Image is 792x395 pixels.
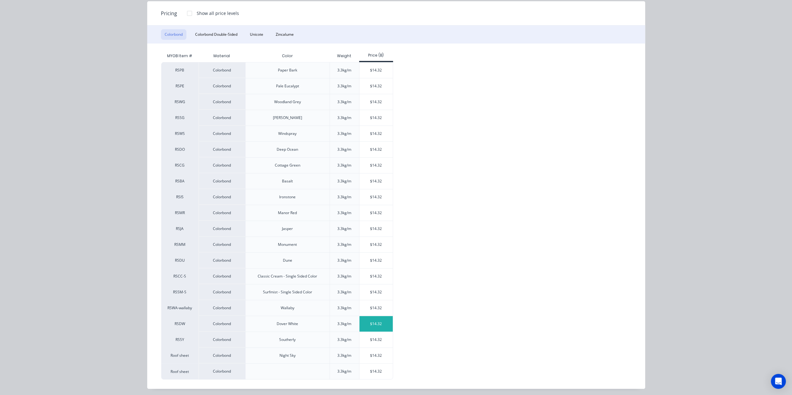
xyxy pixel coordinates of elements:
[337,305,351,311] div: 3.3kg/m
[359,221,393,237] div: $14.32
[199,237,245,252] div: Colorbond
[199,332,245,347] div: Colorbond
[359,62,393,78] div: $14.32
[278,67,297,73] div: Paper Bark
[359,205,393,221] div: $14.32
[258,273,317,279] div: Classic Cream - Single Sided Color
[199,316,245,332] div: Colorbond
[337,210,351,216] div: 3.3kg/m
[199,50,245,62] div: Material
[337,163,351,168] div: 3.3kg/m
[359,110,393,126] div: $14.32
[337,258,351,263] div: 3.3kg/m
[276,83,299,89] div: Pale Eucalypt
[199,157,245,173] div: Colorbond
[161,29,186,40] button: Colorbond
[337,99,351,105] div: 3.3kg/m
[161,126,199,141] div: RSWS
[161,78,199,94] div: RSPE
[337,321,351,327] div: 3.3kg/m
[263,289,312,295] div: Surfmist - Single Sided Color
[161,157,199,173] div: RSCG
[161,110,199,126] div: RSSG
[161,50,199,62] div: MYOB Item #
[161,332,199,347] div: RSSY
[359,94,393,110] div: $14.32
[199,78,245,94] div: Colorbond
[161,284,199,300] div: RSSM-S
[199,221,245,237] div: Colorbond
[359,316,393,332] div: $14.32
[337,67,351,73] div: 3.3kg/m
[337,353,351,358] div: 3.3kg/m
[272,29,298,40] button: Zincalume
[359,158,393,173] div: $14.32
[337,337,351,342] div: 3.3kg/m
[337,194,351,200] div: 3.3kg/m
[282,178,293,184] div: Basalt
[199,110,245,126] div: Colorbond
[283,258,292,263] div: Dune
[359,142,393,157] div: $14.32
[278,242,297,247] div: Monument
[359,253,393,268] div: $14.32
[281,305,294,311] div: Wallaby
[337,273,351,279] div: 3.3kg/m
[191,29,241,40] button: Colorbond Double-Sided
[199,94,245,110] div: Colorbond
[161,347,199,363] div: Roof sheet
[359,237,393,252] div: $14.32
[199,189,245,205] div: Colorbond
[337,178,351,184] div: 3.3kg/m
[275,163,300,168] div: Cottage Green
[359,284,393,300] div: $14.32
[199,268,245,284] div: Colorbond
[161,205,199,221] div: RSMR
[161,316,199,332] div: RSDW
[771,374,786,389] div: Open Intercom Messenger
[337,147,351,152] div: 3.3kg/m
[199,363,245,379] div: Colorbond
[282,226,293,232] div: Jasper
[246,29,267,40] button: Unicote
[161,300,199,316] div: RSWA-wallaby
[359,53,393,58] div: Price (B)
[273,115,302,121] div: [PERSON_NAME]
[161,363,199,379] div: Roof sheet
[359,269,393,284] div: $14.32
[199,126,245,141] div: Colorbond
[332,48,356,64] div: Weight
[279,353,296,358] div: Night Sky
[359,300,393,316] div: $14.32
[359,78,393,94] div: $14.32
[199,284,245,300] div: Colorbond
[199,347,245,363] div: Colorbond
[161,268,199,284] div: RSCC-S
[199,300,245,316] div: Colorbond
[161,141,199,157] div: RSDO
[359,189,393,205] div: $14.32
[337,289,351,295] div: 3.3kg/m
[279,337,296,342] div: Southerly
[278,131,297,136] div: Windspray
[359,332,393,347] div: $14.32
[199,62,245,78] div: Colorbond
[279,194,296,200] div: Ironstone
[337,242,351,247] div: 3.3kg/m
[277,321,298,327] div: Dover White
[199,205,245,221] div: Colorbond
[199,141,245,157] div: Colorbond
[359,364,393,379] div: $14.32
[199,252,245,268] div: Colorbond
[337,83,351,89] div: 3.3kg/m
[161,62,199,78] div: RSPB
[161,173,199,189] div: RSBA
[337,131,351,136] div: 3.3kg/m
[161,94,199,110] div: RSWG
[359,126,393,141] div: $14.32
[359,173,393,189] div: $14.32
[274,99,301,105] div: Woodland Grey
[278,210,297,216] div: Manor Red
[337,226,351,232] div: 3.3kg/m
[161,189,199,205] div: RSIS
